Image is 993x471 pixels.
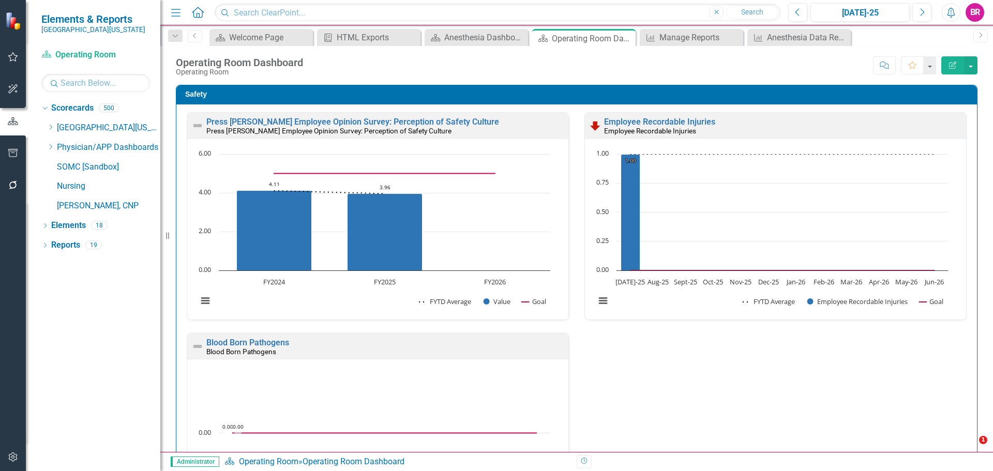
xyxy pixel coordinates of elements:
[41,13,145,25] span: Elements & Reports
[648,277,669,286] text: Aug-25
[303,457,404,466] div: Operating Room Dashboard
[604,117,715,127] a: Employee Recordable Injuries
[206,127,452,135] small: Press [PERSON_NAME] Employee Opinion Survey: Perception of Safety Culture
[41,25,145,34] small: [GEOGRAPHIC_DATA][US_STATE]
[191,119,204,132] img: Not Defined
[199,428,211,437] text: 0.00
[57,122,160,134] a: [GEOGRAPHIC_DATA][US_STATE]
[51,220,86,232] a: Elements
[91,221,108,230] div: 18
[5,12,23,30] img: ClearPoint Strategy
[674,277,697,286] text: Sept-25
[444,31,525,44] div: Anesthesia Dashboard
[596,207,609,216] text: 0.50
[237,154,496,271] g: Value, series 2 of 3. Bar series with 3 bars.
[522,297,546,306] button: Show Goal
[730,277,751,286] text: Nov-25
[596,236,609,245] text: 0.25
[192,149,563,317] div: Chart. Highcharts interactive chart.
[224,375,537,433] g: Sharps, series 1 of 3. Bar series with 12 bars.
[222,423,233,430] text: 0.00
[604,127,696,135] small: Employee Recordable Injuries
[596,265,609,274] text: 0.00
[642,31,741,44] a: Manage Reports
[320,31,418,44] a: HTML Exports
[206,117,499,127] a: Press [PERSON_NAME] Employee Opinion Survey: Perception of Safety Culture
[41,49,150,61] a: Operating Room
[176,68,303,76] div: Operating Room
[966,3,984,22] button: BR
[584,112,967,320] div: Double-Click to Edit
[337,31,418,44] div: HTML Exports
[199,148,211,158] text: 6.00
[99,104,119,113] div: 500
[590,149,953,317] svg: Interactive chart
[979,436,987,444] span: 1
[51,102,94,114] a: Scorecards
[206,338,289,347] a: Blood Born Pathogens
[625,157,636,164] text: 1.00
[484,297,510,306] button: Show Value
[239,457,298,466] a: Operating Room
[57,200,160,212] a: [PERSON_NAME], CNP
[919,297,943,306] button: Show Goal
[552,32,633,45] div: Operating Room Dashboard
[869,277,889,286] text: Apr-26
[596,294,610,308] button: View chart menu, Chart
[237,190,312,270] path: FY2024, 4.11. Value.
[758,277,779,286] text: Dec-25
[750,31,848,44] a: Anesthesia Data Report
[212,31,310,44] a: Welcome Page
[199,265,211,274] text: 0.00
[621,154,935,271] g: Employee Recordable Injuries, series 2 of 3. Bar series with 12 bars.
[191,340,204,353] img: Not Defined
[41,74,150,92] input: Search Below...
[589,119,601,132] img: Below Plan
[206,347,276,356] small: Blood Born Pathogens
[374,277,396,286] text: FY2025
[659,31,741,44] div: Manage Reports
[176,57,303,68] div: Operating Room Dashboard
[427,31,525,44] a: Anesthesia Dashboard
[231,431,539,435] g: Goal, series 3 of 3. Line with 12 data points.
[590,149,961,317] div: Chart. Highcharts interactive chart.
[215,4,780,22] input: Search ClearPoint...
[263,277,285,286] text: FY2024
[924,277,944,286] text: Jun-26
[187,112,569,320] div: Double-Click to Edit
[484,277,506,286] text: FY2026
[621,154,640,270] path: Jul-25, 1. Employee Recordable Injuries.
[199,187,211,196] text: 4.00
[57,142,160,154] a: Physician/APP Dashboards
[380,184,390,191] text: 3.96
[703,277,723,286] text: Oct-25
[741,8,763,16] span: Search
[57,161,160,173] a: SOMC [Sandbox]
[348,193,423,270] path: FY2025, 3.96. Value.
[224,456,569,468] div: »
[229,31,310,44] div: Welcome Page
[269,180,280,188] text: 4.11
[807,297,909,306] button: Show Employee Recordable Injuries
[628,268,937,272] g: Goal, series 3 of 3. Line with 12 data points.
[628,152,937,156] g: FYTD Average, series 1 of 3. Line with 12 data points.
[596,148,609,158] text: 1.00
[895,277,917,286] text: May-26
[726,5,778,20] button: Search
[272,171,498,175] g: Goal, series 3 of 3. Line with 3 data points.
[814,277,834,286] text: Feb-26
[51,239,80,251] a: Reports
[596,177,609,187] text: 0.75
[171,457,219,467] span: Administrator
[743,297,796,306] button: Show FYTD Average
[767,31,848,44] div: Anesthesia Data Report
[810,3,910,22] button: [DATE]-25
[786,277,805,286] text: Jan-26
[85,241,102,250] div: 19
[615,277,645,286] text: [DATE]-25
[419,297,472,306] button: Show FYTD Average
[185,90,972,98] h3: Safety
[199,226,211,235] text: 2.00
[958,436,983,461] iframe: Intercom live chat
